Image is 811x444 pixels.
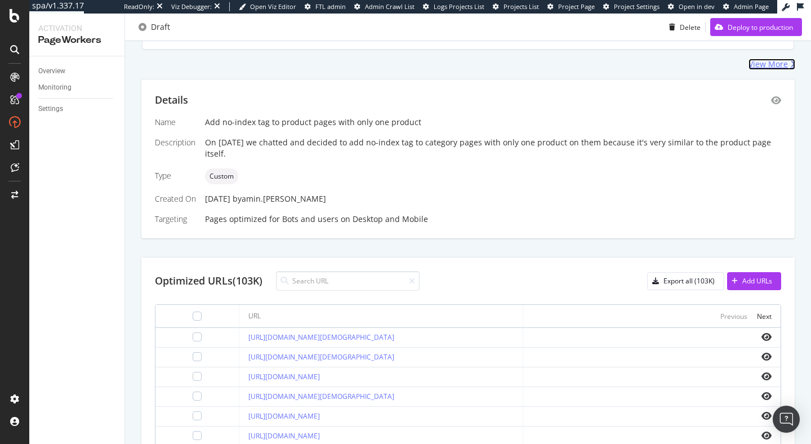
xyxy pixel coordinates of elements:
[210,173,234,180] span: Custom
[205,193,781,205] div: [DATE]
[728,22,793,32] div: Deploy to production
[771,96,781,105] div: eye
[434,2,484,11] span: Logs Projects List
[248,431,320,441] a: [URL][DOMAIN_NAME]
[155,93,188,108] div: Details
[171,2,212,11] div: Viz Debugger:
[668,2,715,11] a: Open in dev
[38,103,63,115] div: Settings
[603,2,660,11] a: Project Settings
[248,411,320,421] a: [URL][DOMAIN_NAME]
[761,411,772,420] i: eye
[547,2,595,11] a: Project Page
[748,59,795,70] a: View More
[38,65,117,77] a: Overview
[723,2,769,11] a: Admin Page
[720,312,747,321] div: Previous
[276,271,420,291] input: Search URL
[250,2,296,11] span: Open Viz Editor
[757,309,772,323] button: Next
[665,18,701,36] button: Delete
[155,274,262,288] div: Optimized URLs (103K)
[205,168,238,184] div: neutral label
[761,431,772,440] i: eye
[155,170,196,181] div: Type
[353,214,428,225] div: Desktop and Mobile
[748,59,788,70] div: View More
[761,352,772,361] i: eye
[647,272,724,290] button: Export all (103K)
[248,392,394,401] a: [URL][DOMAIN_NAME][DEMOGRAPHIC_DATA]
[248,332,394,342] a: [URL][DOMAIN_NAME][DEMOGRAPHIC_DATA]
[761,332,772,341] i: eye
[734,2,769,11] span: Admin Page
[679,2,715,11] span: Open in dev
[239,2,296,11] a: Open Viz Editor
[305,2,346,11] a: FTL admin
[248,352,394,362] a: [URL][DOMAIN_NAME][DEMOGRAPHIC_DATA]
[38,23,115,34] div: Activation
[315,2,346,11] span: FTL admin
[742,276,772,286] div: Add URLs
[155,117,196,128] div: Name
[493,2,539,11] a: Projects List
[155,214,196,225] div: Targeting
[38,34,115,47] div: PageWorkers
[773,406,800,433] div: Open Intercom Messenger
[282,214,338,225] div: Bots and users
[680,22,701,32] div: Delete
[248,372,320,381] a: [URL][DOMAIN_NAME]
[155,137,196,148] div: Description
[205,214,781,225] div: Pages optimized for on
[727,272,781,290] button: Add URLs
[558,2,595,11] span: Project Page
[248,311,261,321] div: URL
[205,117,781,128] div: Add no-index tag to product pages with only one product
[365,2,415,11] span: Admin Crawl List
[124,2,154,11] div: ReadOnly:
[663,276,715,286] div: Export all (103K)
[720,309,747,323] button: Previous
[155,193,196,205] div: Created On
[710,18,802,36] button: Deploy to production
[233,193,326,205] div: by amin.[PERSON_NAME]
[38,82,72,94] div: Monitoring
[503,2,539,11] span: Projects List
[761,372,772,381] i: eye
[757,312,772,321] div: Next
[205,137,781,159] div: On [DATE] we chatted and decided to add no-index tag to category pages with only one product on t...
[38,65,65,77] div: Overview
[354,2,415,11] a: Admin Crawl List
[614,2,660,11] span: Project Settings
[38,103,117,115] a: Settings
[761,392,772,401] i: eye
[423,2,484,11] a: Logs Projects List
[151,21,170,33] div: Draft
[38,82,117,94] a: Monitoring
